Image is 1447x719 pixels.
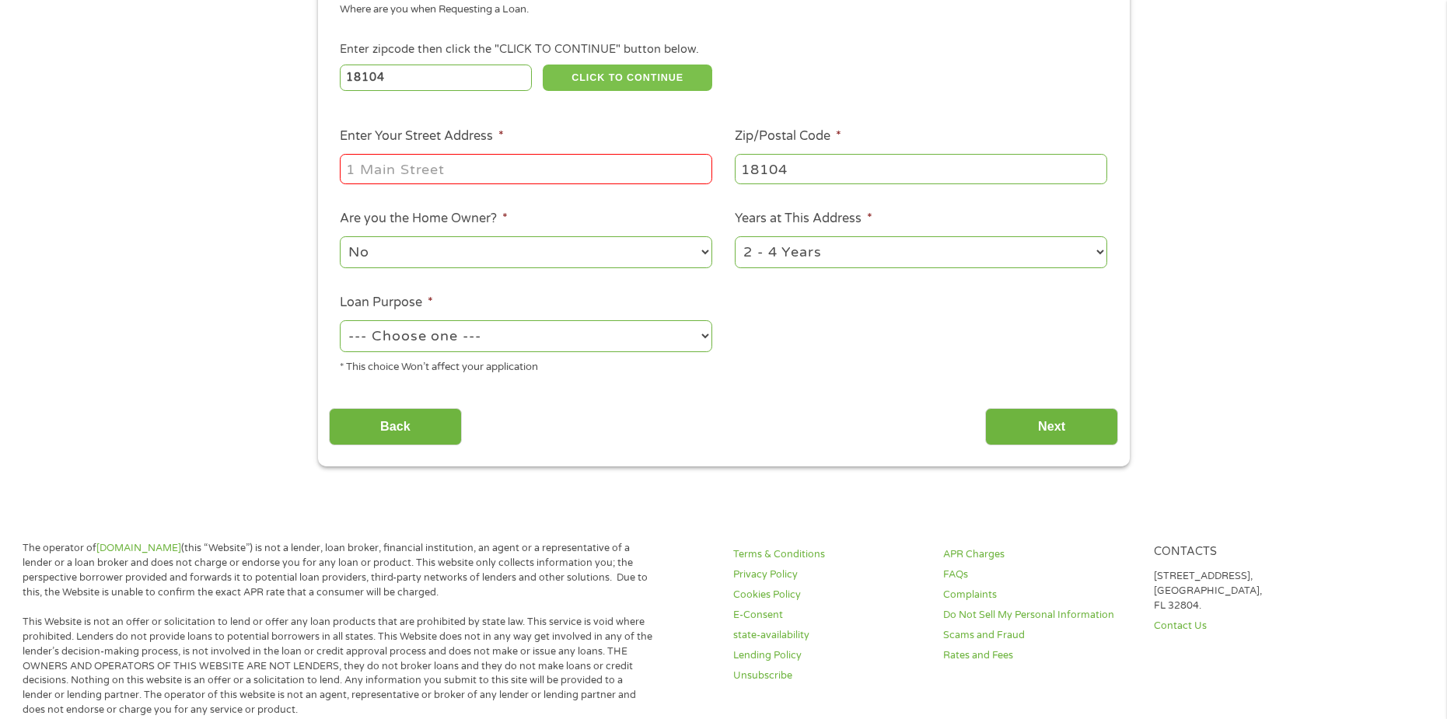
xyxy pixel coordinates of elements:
[340,211,508,227] label: Are you the Home Owner?
[943,648,1134,663] a: Rates and Fees
[340,154,712,183] input: 1 Main Street
[733,628,924,643] a: state-availability
[733,668,924,683] a: Unsubscribe
[543,65,712,91] button: CLICK TO CONTINUE
[329,408,462,446] input: Back
[340,295,433,311] label: Loan Purpose
[340,65,532,91] input: Enter Zipcode (e.g 01510)
[340,2,1096,18] div: Where are you when Requesting a Loan.
[23,615,654,717] p: This Website is not an offer or solicitation to lend or offer any loan products that are prohibit...
[985,408,1118,446] input: Next
[340,41,1106,58] div: Enter zipcode then click the "CLICK TO CONTINUE" button below.
[733,648,924,663] a: Lending Policy
[735,211,872,227] label: Years at This Address
[1154,545,1345,560] h4: Contacts
[943,608,1134,623] a: Do Not Sell My Personal Information
[96,542,181,554] a: [DOMAIN_NAME]
[943,567,1134,582] a: FAQs
[733,588,924,602] a: Cookies Policy
[735,128,841,145] label: Zip/Postal Code
[23,541,654,600] p: The operator of (this “Website”) is not a lender, loan broker, financial institution, an agent or...
[733,608,924,623] a: E-Consent
[943,628,1134,643] a: Scams and Fraud
[733,567,924,582] a: Privacy Policy
[733,547,924,562] a: Terms & Conditions
[340,128,504,145] label: Enter Your Street Address
[943,547,1134,562] a: APR Charges
[1154,619,1345,633] a: Contact Us
[1154,569,1345,613] p: [STREET_ADDRESS], [GEOGRAPHIC_DATA], FL 32804.
[943,588,1134,602] a: Complaints
[340,354,712,375] div: * This choice Won’t affect your application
